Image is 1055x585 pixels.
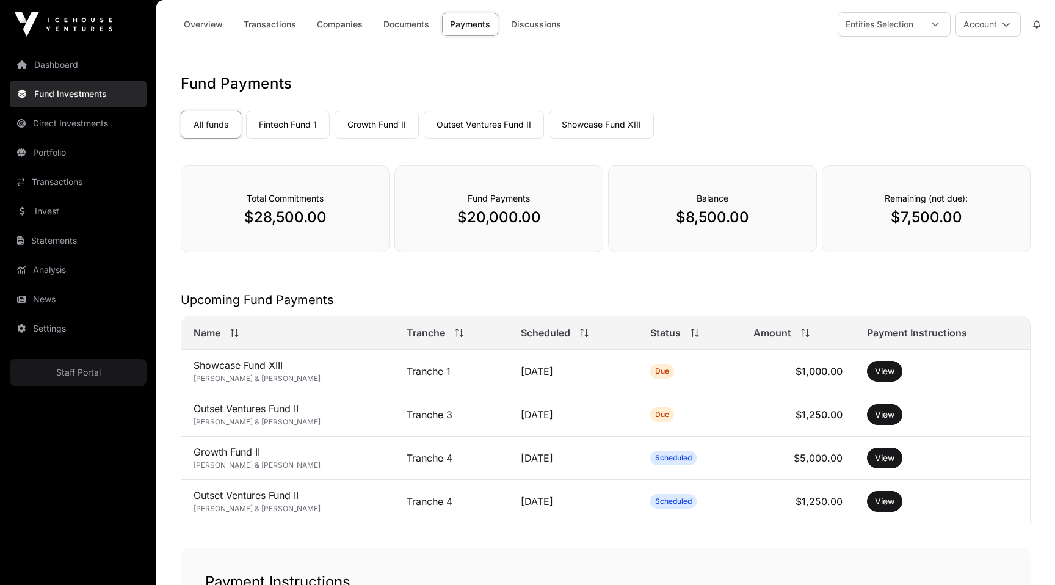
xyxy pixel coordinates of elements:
span: Remaining (not due): [885,193,968,203]
td: [DATE] [509,437,638,480]
span: [PERSON_NAME] & [PERSON_NAME] [194,460,321,470]
span: $1,250.00 [796,495,843,507]
td: [DATE] [509,480,638,523]
span: Tranche [407,325,445,340]
td: [DATE] [509,350,638,393]
a: Portfolio [10,139,147,166]
a: Direct Investments [10,110,147,137]
a: Showcase Fund XIII [549,111,654,139]
a: Dashboard [10,51,147,78]
td: Tranche 1 [394,350,509,393]
span: Scheduled [521,325,570,340]
a: Payments [442,13,498,36]
span: $1,250.00 [796,409,843,421]
td: Tranche 4 [394,480,509,523]
button: View [867,491,902,512]
a: Settings [10,315,147,342]
span: $5,000.00 [794,452,843,464]
span: Fund Payments [468,193,530,203]
a: Transactions [236,13,304,36]
a: Companies [309,13,371,36]
span: [PERSON_NAME] & [PERSON_NAME] [194,417,321,426]
h1: Fund Payments [181,74,1031,93]
a: Fund Investments [10,81,147,107]
td: Tranche 3 [394,393,509,437]
span: Name [194,325,220,340]
p: $8,500.00 [633,208,792,227]
span: [PERSON_NAME] & [PERSON_NAME] [194,374,321,383]
button: Account [955,12,1021,37]
p: $20,000.00 [419,208,578,227]
td: Outset Ventures Fund II [181,393,394,437]
a: Discussions [503,13,569,36]
a: Growth Fund II [335,111,419,139]
span: Due [655,410,669,420]
span: [PERSON_NAME] & [PERSON_NAME] [194,504,321,513]
iframe: Chat Widget [994,526,1055,585]
a: News [10,286,147,313]
span: Amount [753,325,791,340]
td: Outset Ventures Fund II [181,480,394,523]
a: Fintech Fund 1 [246,111,330,139]
a: All funds [181,111,241,139]
a: Analysis [10,256,147,283]
td: Showcase Fund XIII [181,350,394,393]
span: Scheduled [655,496,692,506]
button: View [867,361,902,382]
span: Status [650,325,681,340]
span: Balance [697,193,728,203]
button: View [867,448,902,468]
span: Payment Instructions [867,325,967,340]
span: Due [655,366,669,376]
td: Tranche 4 [394,437,509,480]
h2: Upcoming Fund Payments [181,291,1031,308]
img: Icehouse Ventures Logo [15,12,112,37]
a: Statements [10,227,147,254]
div: Entities Selection [838,13,921,36]
a: Outset Ventures Fund II [424,111,544,139]
td: Growth Fund II [181,437,394,480]
span: Scheduled [655,453,692,463]
button: View [867,404,902,425]
td: [DATE] [509,393,638,437]
span: $1,000.00 [796,365,843,377]
a: Documents [375,13,437,36]
a: Staff Portal [10,359,147,386]
p: $28,500.00 [206,208,364,227]
span: Total Commitments [247,193,324,203]
p: $7,500.00 [847,208,1006,227]
a: Transactions [10,169,147,195]
a: Overview [176,13,231,36]
a: Invest [10,198,147,225]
